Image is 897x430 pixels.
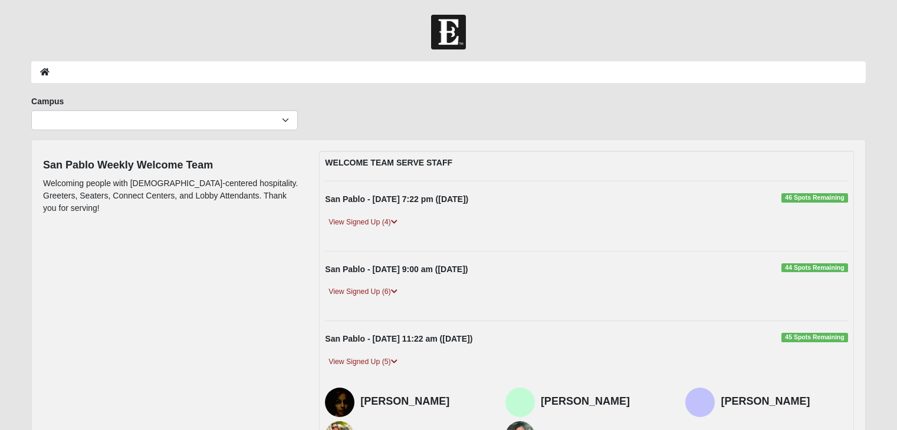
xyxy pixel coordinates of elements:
[325,194,468,204] strong: San Pablo - [DATE] 7:22 pm ([DATE])
[325,216,400,229] a: View Signed Up (4)
[325,356,400,368] a: View Signed Up (5)
[325,158,452,167] strong: WELCOME TEAM SERVE STAFF
[685,388,715,417] img: Kanjana Termprom
[360,395,488,408] h4: [PERSON_NAME]
[31,95,64,107] label: Campus
[325,388,354,417] img: Renee Davis
[43,177,301,214] p: Welcoming people with [DEMOGRAPHIC_DATA]-centered hospitality. Greeters, Seaters, Connect Centers...
[325,264,468,274] strong: San Pablo - [DATE] 9:00 am ([DATE])
[781,193,848,203] span: 46 Spots Remaining
[325,286,400,298] a: View Signed Up (6)
[721,395,848,408] h4: [PERSON_NAME]
[781,263,848,273] span: 44 Spots Remaining
[43,159,301,172] h4: San Pablo Weekly Welcome Team
[781,333,848,342] span: 45 Spots Remaining
[541,395,668,408] h4: [PERSON_NAME]
[325,334,472,343] strong: San Pablo - [DATE] 11:22 am ([DATE])
[505,388,535,417] img: Donna Davidson
[431,15,466,49] img: Church of Eleven22 Logo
